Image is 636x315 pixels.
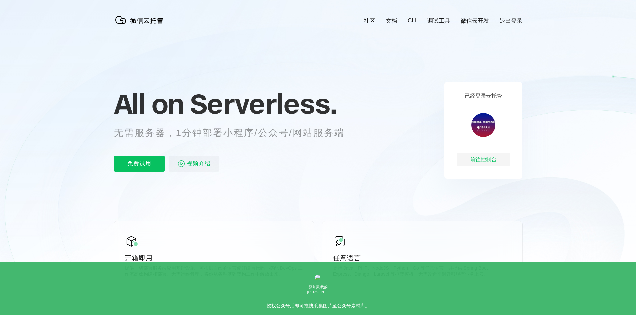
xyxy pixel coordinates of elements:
p: 无需服务器，1分钟部署小程序/公众号/网站服务端 [114,126,357,140]
img: video_play.svg [177,160,185,168]
a: 调试工具 [427,17,450,25]
a: 文档 [386,17,397,25]
a: 微信云开发 [461,17,489,25]
span: All on [114,87,184,120]
span: Serverless. [190,87,337,120]
p: 开箱即用 [125,253,303,263]
p: 任意语言 [333,253,512,263]
div: 前往控制台 [457,153,510,166]
a: CLI [408,17,416,24]
p: 已经登录云托管 [465,93,502,100]
span: 视频介绍 [187,156,211,172]
a: 微信云托管 [114,22,167,28]
a: 退出登录 [500,17,522,25]
p: 免费试用 [114,156,165,172]
a: 社区 [364,17,375,25]
img: 微信云托管 [114,13,167,27]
